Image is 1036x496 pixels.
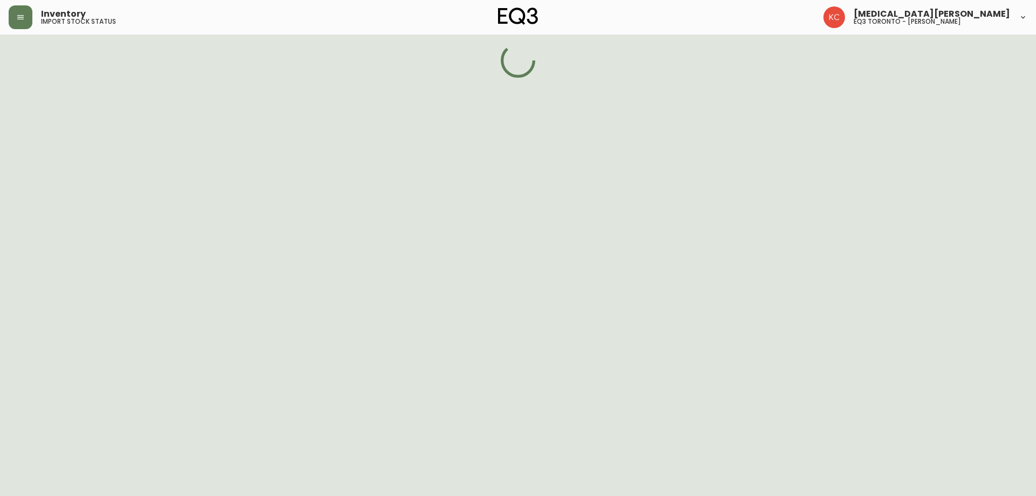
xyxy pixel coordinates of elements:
h5: import stock status [41,18,116,25]
span: [MEDICAL_DATA][PERSON_NAME] [854,10,1010,18]
span: Inventory [41,10,86,18]
h5: eq3 toronto - [PERSON_NAME] [854,18,961,25]
img: 6487344ffbf0e7f3b216948508909409 [823,6,845,28]
img: logo [498,8,538,25]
